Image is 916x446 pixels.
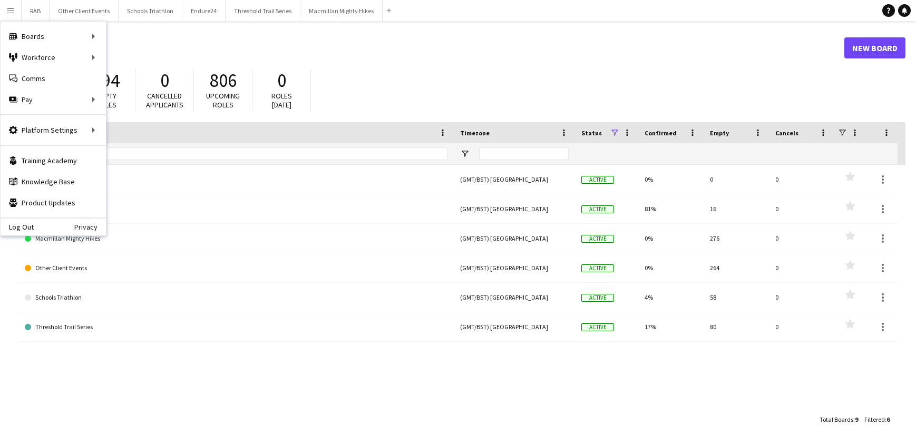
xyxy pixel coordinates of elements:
[775,129,798,137] span: Cancels
[769,283,834,312] div: 0
[1,47,106,68] div: Workforce
[277,69,286,92] span: 0
[769,312,834,341] div: 0
[769,165,834,194] div: 0
[1,68,106,89] a: Comms
[638,253,704,282] div: 0%
[460,129,490,137] span: Timezone
[226,1,300,21] button: Threshold Trail Series
[74,223,106,231] a: Privacy
[25,253,447,283] a: Other Client Events
[886,415,890,423] span: 6
[25,312,447,342] a: Threshold Trail Series
[454,253,575,282] div: (GMT/BST) [GEOGRAPHIC_DATA]
[44,147,447,160] input: Board name Filter Input
[25,283,447,312] a: Schools Triathlon
[820,409,858,430] div: :
[704,165,769,194] div: 0
[710,129,729,137] span: Empty
[119,1,182,21] button: Schools Triathlon
[146,91,183,110] span: Cancelled applicants
[769,224,834,253] div: 0
[645,129,677,137] span: Confirmed
[160,69,169,92] span: 0
[581,129,602,137] span: Status
[704,194,769,223] div: 16
[704,283,769,312] div: 58
[1,150,106,171] a: Training Academy
[704,312,769,341] div: 80
[1,120,106,141] div: Platform Settings
[479,147,569,160] input: Timezone Filter Input
[581,323,614,331] span: Active
[454,312,575,341] div: (GMT/BST) [GEOGRAPHIC_DATA]
[1,223,34,231] a: Log Out
[454,283,575,312] div: (GMT/BST) [GEOGRAPHIC_DATA]
[460,149,470,158] button: Open Filter Menu
[864,415,885,423] span: Filtered
[769,194,834,223] div: 0
[581,176,614,184] span: Active
[1,171,106,192] a: Knowledge Base
[581,264,614,272] span: Active
[820,415,853,423] span: Total Boards
[210,69,237,92] span: 806
[454,194,575,223] div: (GMT/BST) [GEOGRAPHIC_DATA]
[638,312,704,341] div: 17%
[769,253,834,282] div: 0
[300,1,383,21] button: Macmillan Mighty Hikes
[206,91,240,110] span: Upcoming roles
[182,1,226,21] button: Endure24
[581,205,614,213] span: Active
[50,1,119,21] button: Other Client Events
[1,26,106,47] div: Boards
[22,1,50,21] button: RAB
[25,194,447,224] a: Endure24
[1,89,106,110] div: Pay
[844,37,905,58] a: New Board
[864,409,890,430] div: :
[581,235,614,243] span: Active
[454,224,575,253] div: (GMT/BST) [GEOGRAPHIC_DATA]
[25,165,447,194] a: RAB
[638,165,704,194] div: 0%
[581,294,614,302] span: Active
[638,283,704,312] div: 4%
[271,91,292,110] span: Roles [DATE]
[704,253,769,282] div: 264
[704,224,769,253] div: 276
[1,192,106,213] a: Product Updates
[454,165,575,194] div: (GMT/BST) [GEOGRAPHIC_DATA]
[25,224,447,253] a: Macmillan Mighty Hikes
[638,194,704,223] div: 81%
[855,415,858,423] span: 9
[18,40,844,56] h1: Boards
[638,224,704,253] div: 0%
